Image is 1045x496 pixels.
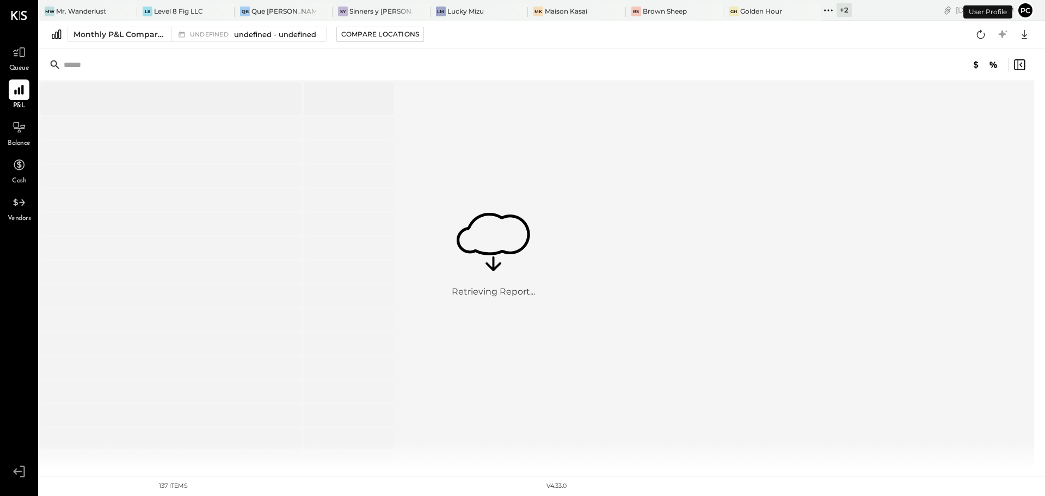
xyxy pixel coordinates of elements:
[159,482,188,491] div: 137 items
[9,64,29,74] span: Queue
[631,7,641,16] div: BS
[190,32,231,38] span: undefined
[143,7,152,16] div: L8
[447,7,484,16] div: Lucky Mizu
[1,192,38,224] a: Vendors
[1,155,38,186] a: Cash
[956,5,1014,15] div: [DATE]
[729,7,739,16] div: GH
[1017,2,1034,19] button: pc
[643,7,687,16] div: Brown Sheep
[12,176,26,186] span: Cash
[740,7,782,16] div: Golden Hour
[56,7,106,16] div: Mr. Wanderlust
[963,5,1012,19] div: User Profile
[436,7,446,16] div: LM
[45,7,54,16] div: MW
[349,7,414,16] div: Sinners y [PERSON_NAME]
[942,4,953,16] div: copy link
[341,29,419,39] div: Compare Locations
[73,29,165,40] div: Monthly P&L Comparison
[67,27,327,42] button: Monthly P&L Comparison undefinedundefined - undefined
[545,7,587,16] div: Maison Kasai
[13,101,26,111] span: P&L
[1,79,38,111] a: P&L
[1,42,38,74] a: Queue
[533,7,543,16] div: MK
[1,117,38,149] a: Balance
[240,7,250,16] div: QB
[546,482,567,491] div: v 4.33.0
[336,27,424,42] button: Compare Locations
[154,7,203,16] div: Level 8 Fig LLC
[8,214,31,224] span: Vendors
[8,139,30,149] span: Balance
[234,29,316,40] span: undefined - undefined
[338,7,348,16] div: Sy
[837,3,852,17] div: + 2
[251,7,316,16] div: Que [PERSON_NAME]!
